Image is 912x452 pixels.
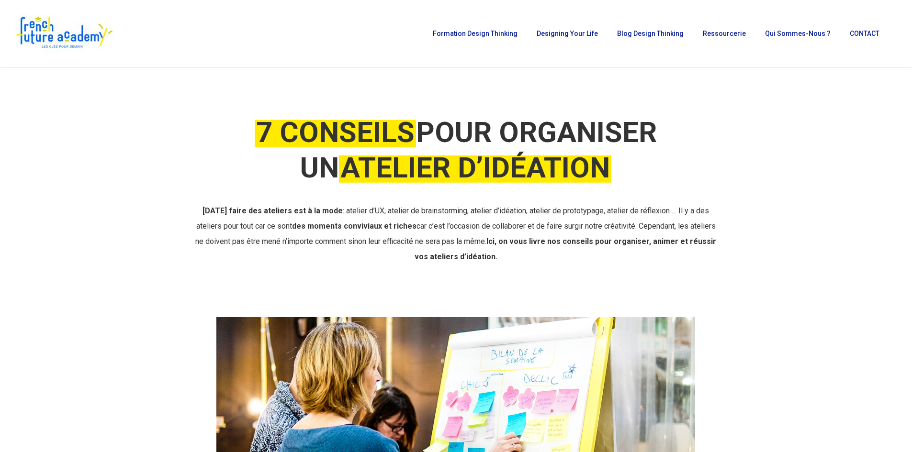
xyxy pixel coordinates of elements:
a: Formation Design Thinking [428,30,522,37]
span: Ressourcerie [703,30,746,37]
span: CONTACT [850,30,879,37]
span: Blog Design Thinking [617,30,684,37]
a: Designing Your Life [532,30,603,37]
strong: des moments conviviaux et riches [292,221,417,231]
em: ATELIER D’IDÉATION [339,151,611,185]
a: Blog Design Thinking [612,30,688,37]
strong: [DATE] faire des ateliers est à la mode [203,206,343,215]
a: CONTACT [845,30,884,37]
strong: Ici, on vous livre nos conseils pour organiser, animer et réussir vos ateliers d’idéation. [415,237,717,261]
span: Designing Your Life [537,30,598,37]
em: 7 CONSEILS [255,115,416,149]
a: Ressourcerie [698,30,751,37]
span: Qui sommes-nous ? [765,30,831,37]
a: Qui sommes-nous ? [760,30,835,37]
span: Formation Design Thinking [433,30,518,37]
span: : atelier d’UX, atelier de brainstorming, atelier d’idéation, atelier de prototypage, atelier de ... [195,206,716,261]
img: French Future Academy [13,14,114,53]
strong: POUR ORGANISER UN [255,115,657,185]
